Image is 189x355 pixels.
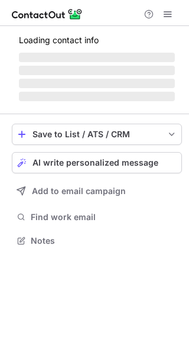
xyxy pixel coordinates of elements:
div: Save to List / ATS / CRM [32,130,161,139]
button: save-profile-one-click [12,124,182,145]
span: ‌ [19,53,175,62]
button: Find work email [12,209,182,225]
span: ‌ [19,79,175,88]
span: AI write personalized message [32,158,158,167]
p: Loading contact info [19,35,175,45]
button: AI write personalized message [12,152,182,173]
span: Add to email campaign [32,186,126,196]
span: ‌ [19,66,175,75]
span: Notes [31,235,177,246]
img: ContactOut v5.3.10 [12,7,83,21]
button: Notes [12,233,182,249]
button: Add to email campaign [12,180,182,202]
span: ‌ [19,92,175,101]
span: Find work email [31,212,177,222]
